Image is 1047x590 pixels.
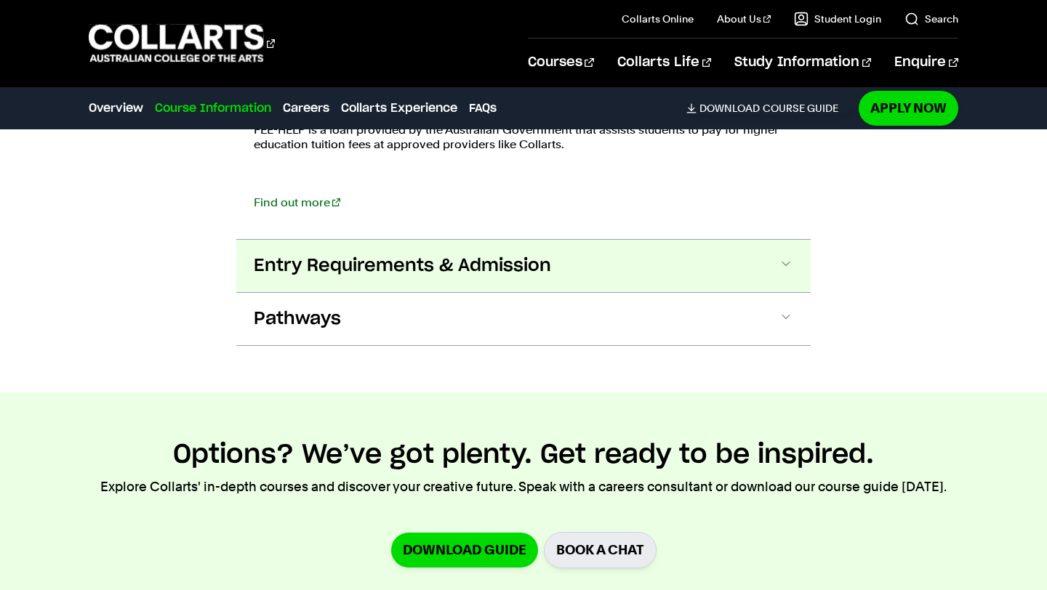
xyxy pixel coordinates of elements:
[528,39,594,86] a: Courses
[89,100,143,117] a: Overview
[894,39,958,86] a: Enquire
[155,100,271,117] a: Course Information
[391,533,538,567] a: Download Guide
[100,477,947,497] p: Explore Collarts' in-depth courses and discover your creative future. Speak with a careers consul...
[699,102,760,115] span: Download
[254,254,551,278] span: Entry Requirements & Admission
[236,240,811,292] button: Entry Requirements & Admission
[544,532,657,567] a: BOOK A CHAT
[859,91,958,125] a: Apply Now
[904,12,958,26] a: Search
[469,100,497,117] a: FAQs
[794,12,881,26] a: Student Login
[686,102,850,115] a: DownloadCourse Guide
[734,39,871,86] a: Study Information
[254,307,341,331] span: Pathways
[254,195,340,209] a: Find out more
[717,12,771,26] a: About Us
[254,123,793,152] p: FEE-HELP is a loan provided by the Australian Government that assists students to pay for higher ...
[341,100,457,117] a: Collarts Experience
[622,12,694,26] a: Collarts Online
[236,293,811,345] button: Pathways
[617,39,711,86] a: Collarts Life
[283,100,329,117] a: Careers
[173,439,874,471] h2: Options? We’ve got plenty. Get ready to be inspired.
[89,23,275,64] div: Go to homepage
